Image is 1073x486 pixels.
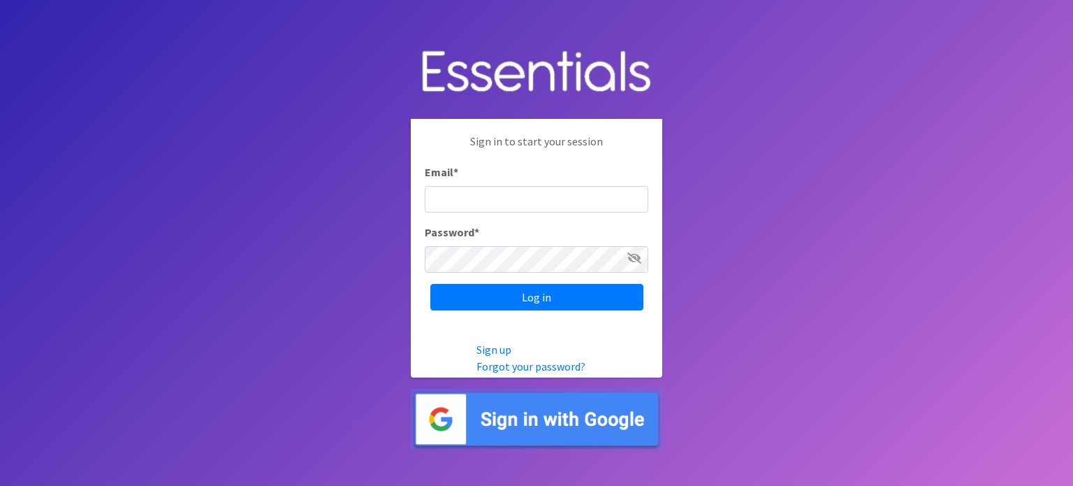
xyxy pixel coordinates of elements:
[411,36,662,108] img: Human Essentials
[430,284,643,310] input: Log in
[476,343,511,357] a: Sign up
[453,165,458,179] abbr: required
[411,389,662,450] img: Sign in with Google
[474,225,479,239] abbr: required
[425,164,458,180] label: Email
[476,359,585,373] a: Forgot your password?
[425,224,479,241] label: Password
[425,133,648,164] p: Sign in to start your session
